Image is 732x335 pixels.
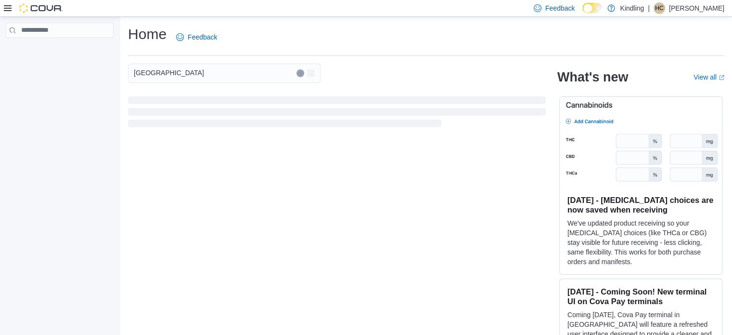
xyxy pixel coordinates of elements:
a: View allExternal link [693,73,724,81]
button: Open list of options [307,69,315,77]
nav: Complex example [6,40,114,63]
span: [GEOGRAPHIC_DATA] [134,67,204,79]
h1: Home [128,25,167,44]
span: Feedback [188,32,217,42]
img: Cova [19,3,63,13]
h2: What's new [557,69,628,85]
div: Hunter Caldwell [654,2,665,14]
span: HC [655,2,663,14]
svg: External link [719,75,724,80]
span: Loading [128,98,546,129]
span: Feedback [545,3,575,13]
p: We've updated product receiving so your [MEDICAL_DATA] choices (like THCa or CBG) stay visible fo... [567,218,714,267]
input: Dark Mode [582,3,603,13]
a: Feedback [172,27,221,47]
p: [PERSON_NAME] [669,2,724,14]
h3: [DATE] - Coming Soon! New terminal UI on Cova Pay terminals [567,287,714,306]
p: | [648,2,650,14]
button: Clear input [296,69,304,77]
h3: [DATE] - [MEDICAL_DATA] choices are now saved when receiving [567,195,714,214]
p: Kindling [620,2,644,14]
